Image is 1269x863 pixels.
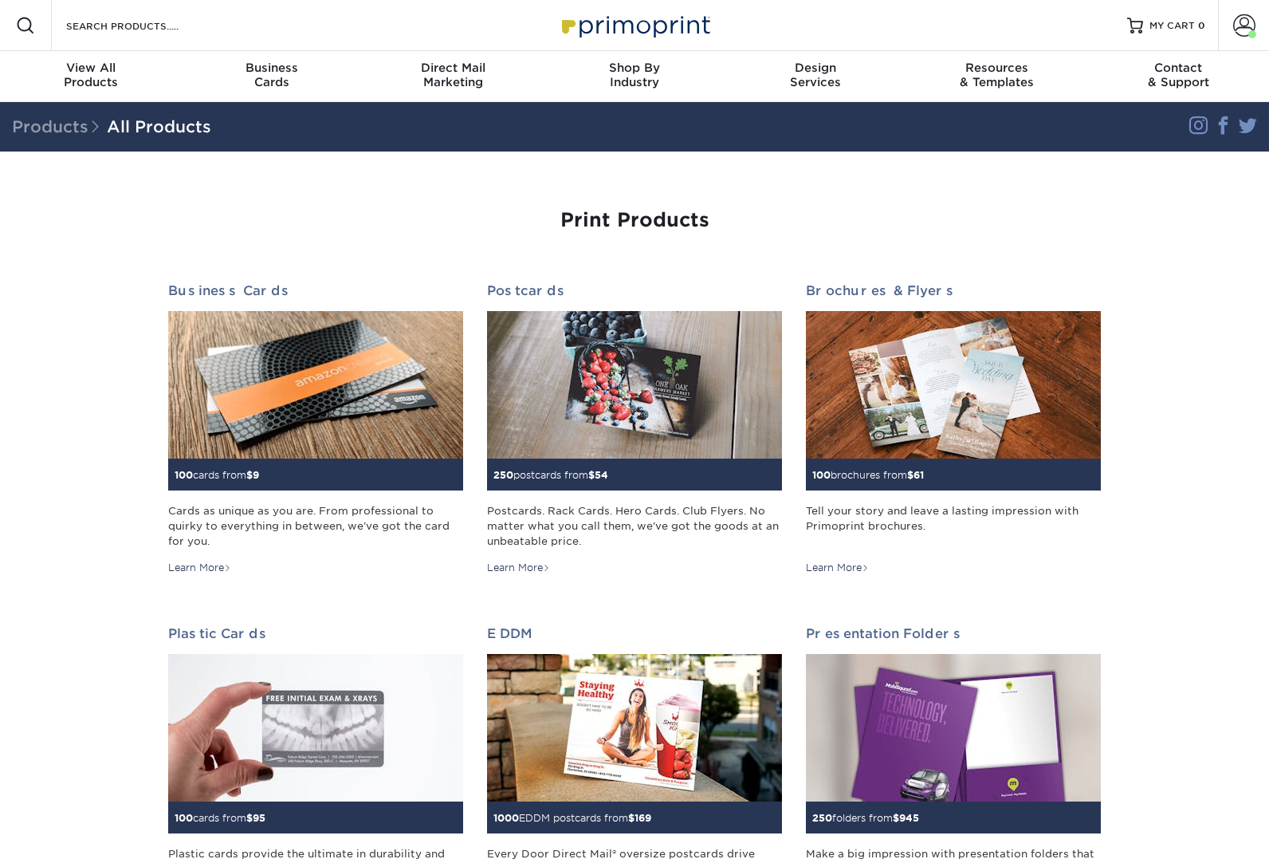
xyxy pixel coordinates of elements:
[181,61,362,89] div: Cards
[1088,61,1269,89] div: & Support
[812,469,831,481] span: 100
[812,469,924,481] small: brochures from
[107,117,211,136] a: All Products
[363,51,544,102] a: Direct MailMarketing
[168,654,463,802] img: Plastic Cards
[806,561,869,575] div: Learn More
[253,469,259,481] span: 9
[555,8,714,42] img: Primoprint
[363,61,544,89] div: Marketing
[246,469,253,481] span: $
[487,561,550,575] div: Learn More
[913,469,924,481] span: 61
[806,654,1101,802] img: Presentation Folders
[634,812,651,824] span: 169
[168,311,463,459] img: Business Cards
[487,654,782,802] img: EDDM
[812,812,919,824] small: folders from
[181,61,362,75] span: Business
[246,812,253,824] span: $
[806,311,1101,459] img: Brochures & Flyers
[899,812,919,824] span: 945
[363,61,544,75] span: Direct Mail
[12,117,107,136] span: Products
[175,469,193,481] span: 100
[725,51,906,102] a: DesignServices
[725,61,906,75] span: Design
[906,51,1087,102] a: Resources& Templates
[487,626,782,641] h2: EDDM
[893,812,899,824] span: $
[1198,20,1205,31] span: 0
[906,61,1087,75] span: Resources
[168,283,463,575] a: Business Cards 100cards from$9 Cards as unique as you are. From professional to quirky to everyth...
[168,561,231,575] div: Learn More
[806,283,1101,298] h2: Brochures & Flyers
[806,503,1101,550] div: Tell your story and leave a lasting impression with Primoprint brochures.
[806,283,1101,575] a: Brochures & Flyers 100brochures from$61 Tell your story and leave a lasting impression with Primo...
[906,61,1087,89] div: & Templates
[493,469,513,481] span: 250
[168,503,463,550] div: Cards as unique as you are. From professional to quirky to everything in between, we've got the c...
[175,469,259,481] small: cards from
[65,16,220,35] input: SEARCH PRODUCTS.....
[175,812,193,824] span: 100
[493,812,519,824] span: 1000
[725,61,906,89] div: Services
[487,283,782,575] a: Postcards 250postcards from$54 Postcards. Rack Cards. Hero Cards. Club Flyers. No matter what you...
[628,812,634,824] span: $
[253,812,265,824] span: 95
[168,209,1101,232] h1: Print Products
[595,469,608,481] span: 54
[544,51,725,102] a: Shop ByIndustry
[1088,61,1269,75] span: Contact
[487,283,782,298] h2: Postcards
[168,626,463,641] h2: Plastic Cards
[493,469,608,481] small: postcards from
[1149,19,1195,33] span: MY CART
[588,469,595,481] span: $
[806,626,1101,641] h2: Presentation Folders
[1088,51,1269,102] a: Contact& Support
[168,283,463,298] h2: Business Cards
[812,812,832,824] span: 250
[907,469,913,481] span: $
[493,812,651,824] small: EDDM postcards from
[544,61,725,89] div: Industry
[175,812,265,824] small: cards from
[487,503,782,550] div: Postcards. Rack Cards. Hero Cards. Club Flyers. No matter what you call them, we've got the goods...
[544,61,725,75] span: Shop By
[181,51,362,102] a: BusinessCards
[487,311,782,459] img: Postcards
